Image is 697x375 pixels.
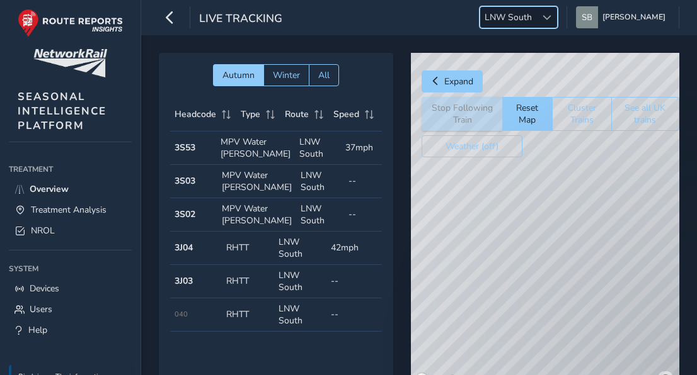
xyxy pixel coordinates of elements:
[502,97,552,131] button: Reset Map
[175,208,195,220] strong: 3S02
[9,299,132,320] a: Users
[222,265,274,298] td: RHTT
[611,97,679,131] button: See all UK trains
[175,175,195,187] strong: 3S03
[30,183,69,195] span: Overview
[175,108,216,120] span: Headcode
[654,332,684,362] iframe: Intercom live chat
[9,278,132,299] a: Devices
[18,89,107,133] span: SEASONAL INTELLIGENCE PLATFORM
[296,165,344,198] td: LNW South
[326,265,379,298] td: --
[175,310,188,319] span: 040
[31,225,55,237] span: NROL
[28,324,47,336] span: Help
[9,220,132,241] a: NROL
[9,199,132,220] a: Treatment Analysis
[222,298,274,332] td: RHTT
[33,49,107,77] img: customer logo
[552,97,611,131] button: Cluster Trains
[285,108,309,120] span: Route
[309,64,339,86] button: All
[9,179,132,199] a: Overview
[9,160,132,179] div: Treatment
[344,165,392,198] td: --
[344,198,392,232] td: --
[326,232,379,265] td: 42mph
[9,320,132,340] a: Help
[241,108,260,120] span: Type
[333,108,359,120] span: Speed
[273,69,300,81] span: Winter
[30,283,59,294] span: Devices
[30,303,52,315] span: Users
[576,6,670,28] button: [PERSON_NAME]
[422,135,522,157] button: Weather (off)
[422,70,483,92] button: Expand
[263,64,309,86] button: Winter
[602,6,665,28] span: [PERSON_NAME]
[217,198,296,232] td: MPV Water [PERSON_NAME]
[341,132,387,165] td: 37mph
[175,142,195,154] strong: 3S53
[222,232,274,265] td: RHTT
[274,265,326,298] td: LNW South
[444,76,473,87] span: Expand
[9,259,132,278] div: System
[222,69,255,81] span: Autumn
[576,6,598,28] img: diamond-layout
[175,242,193,254] strong: 3J04
[274,298,326,332] td: LNW South
[217,165,296,198] td: MPV Water [PERSON_NAME]
[378,298,430,332] td: Not treating
[31,204,107,216] span: Treatment Analysis
[18,9,123,37] img: rr logo
[296,198,344,232] td: LNW South
[213,64,263,86] button: Autumn
[326,298,379,332] td: --
[378,265,430,298] td: Not treating
[216,132,295,165] td: MPV Water [PERSON_NAME]
[480,7,536,28] span: LNW South
[295,132,341,165] td: LNW South
[199,11,282,28] span: Live Tracking
[175,275,193,287] strong: 3J03
[274,232,326,265] td: LNW South
[318,69,330,81] span: All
